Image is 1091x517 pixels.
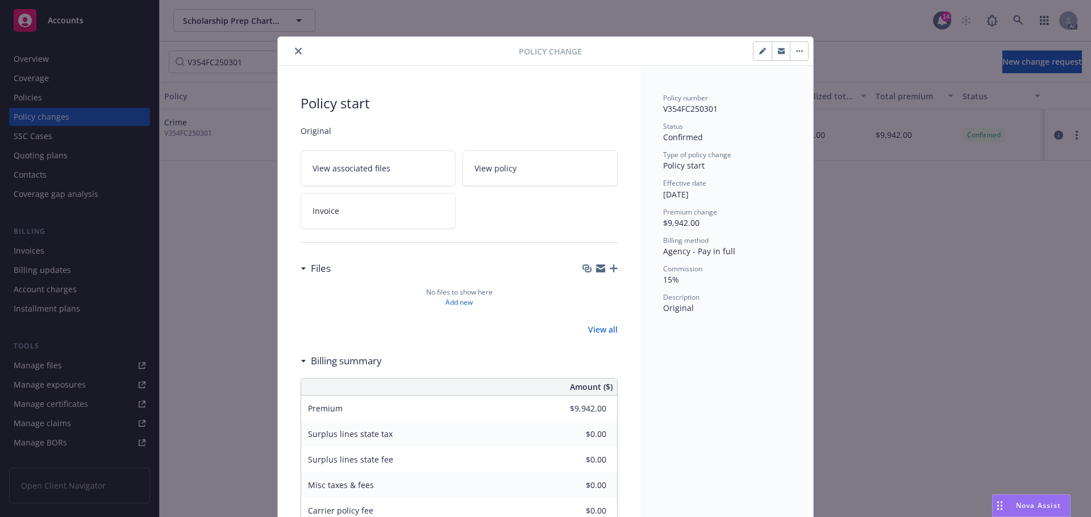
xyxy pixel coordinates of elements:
input: 0.00 [539,451,613,468]
span: Policy start [301,93,618,114]
h3: Files [311,261,331,276]
span: Confirmed [663,132,703,142]
h3: Billing summary [311,354,382,368]
a: View policy [463,150,618,186]
span: Invoice [313,205,339,217]
span: Billing method [663,236,709,245]
input: 0.00 [539,425,613,442]
span: Original [663,302,694,313]
span: View associated files [313,162,390,174]
span: Description [663,292,699,302]
span: Type of policy change [663,150,731,159]
span: Carrier policy fee [308,505,373,516]
button: close [292,44,305,58]
span: 15% [663,274,679,285]
a: View all [588,323,618,335]
span: Original [301,125,618,137]
span: Surplus lines state fee [308,454,393,465]
a: Add new [445,297,473,308]
span: Amount ($) [570,381,613,393]
span: No files to show here [426,287,493,297]
span: $9,942.00 [663,217,699,228]
span: [DATE] [663,189,689,200]
span: Premium [308,403,343,414]
span: View policy [474,162,517,174]
span: V354FC250301 [663,103,718,114]
button: Nova Assist [992,494,1071,517]
span: Premium change [663,207,717,217]
span: Policy start [663,160,705,171]
span: Policy number [663,93,708,103]
input: 0.00 [539,400,613,417]
span: Agency - Pay in full [663,246,735,257]
span: Policy Change [519,45,582,57]
div: Drag to move [993,495,1007,516]
div: Billing summary [301,354,382,368]
span: Nova Assist [1016,501,1061,510]
span: Surplus lines state tax [308,428,393,439]
span: Effective date [663,178,706,188]
span: Misc taxes & fees [308,480,374,490]
input: 0.00 [539,476,613,493]
span: Commission [663,264,702,274]
a: Invoice [301,193,456,229]
div: Files [301,261,331,276]
a: View associated files [301,150,456,186]
span: Status [663,121,683,131]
